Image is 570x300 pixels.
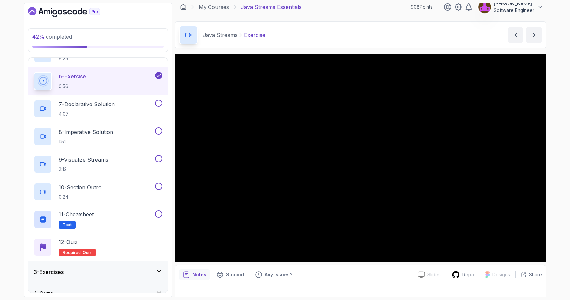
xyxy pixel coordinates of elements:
p: Java Streams [203,31,237,39]
h3: 4 - Outro [34,289,53,297]
button: 12-QuizRequired-quiz [34,238,162,256]
button: user profile image[PERSON_NAME]Software Engineer [478,0,544,14]
button: 11-CheatsheetText [34,210,162,229]
p: 6 - Exercise [59,73,86,80]
p: 1:51 [59,138,113,145]
iframe: 5 - Exercise [175,54,546,262]
p: 8 - Imperative Solution [59,128,113,136]
p: Notes [192,271,206,278]
p: Any issues? [265,271,292,278]
button: Share [515,271,542,278]
p: 11 - Cheatsheet [59,210,94,218]
p: 0:56 [59,83,86,90]
button: 7-Declarative Solution4:07 [34,100,162,118]
button: notes button [179,269,210,280]
button: Support button [213,269,249,280]
a: Dashboard [28,7,115,17]
button: next content [526,27,542,43]
button: 8-Imperative Solution1:51 [34,127,162,146]
p: Repo [462,271,474,278]
p: Slides [427,271,441,278]
a: My Courses [199,3,229,11]
button: previous content [508,27,523,43]
span: Required- [63,250,83,255]
p: 2:12 [59,166,108,173]
p: Java Streams Essentials [241,3,301,11]
span: completed [32,33,72,40]
button: 6-Exercise0:56 [34,72,162,90]
p: 10 - Section Outro [59,183,102,191]
p: 4:07 [59,111,115,117]
p: 9 - Visualize Streams [59,156,108,164]
p: Share [529,271,542,278]
p: [PERSON_NAME] [494,0,534,7]
p: 12 - Quiz [59,238,78,246]
p: Software Engineer [494,7,534,14]
a: Dashboard [180,4,187,10]
span: Text [63,222,72,227]
p: Support [226,271,245,278]
button: 3-Exercises [28,261,168,283]
img: user profile image [478,1,491,13]
p: 908 Points [411,4,433,10]
p: Designs [492,271,510,278]
button: 10-Section Outro0:24 [34,183,162,201]
button: Feedback button [251,269,296,280]
p: 6:29 [59,55,137,62]
a: Repo [446,271,480,279]
h3: 3 - Exercises [34,268,64,276]
span: 42 % [32,33,45,40]
p: 7 - Declarative Solution [59,100,115,108]
p: Exercise [244,31,265,39]
button: 9-Visualize Streams2:12 [34,155,162,173]
p: 0:24 [59,194,102,200]
span: quiz [83,250,92,255]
